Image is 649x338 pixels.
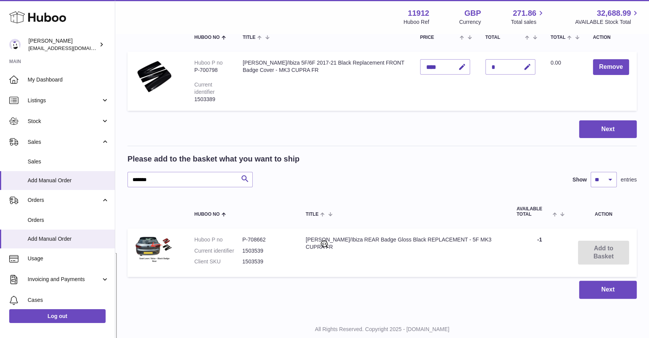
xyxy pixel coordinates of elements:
[242,247,290,255] dd: 1503539
[9,39,21,50] img: info@carbonmyride.com
[135,59,174,94] img: Leon/Ibiza 5F/6F 2017-21 Black Replacement FRONT Badge Cover - MK3 CUPRA FR
[593,59,629,75] button: Remove
[28,216,109,224] span: Orders
[575,8,640,26] a: 32,688.99 AVAILABLE Stock Total
[194,236,242,243] dt: Huboo P no
[485,30,523,40] span: AVAILABLE Total
[621,176,637,183] span: entries
[408,8,429,18] strong: 11912
[127,154,300,164] h2: Please add to the basket what you want to ship
[575,18,640,26] span: AVAILABLE Stock Total
[235,52,412,110] td: [PERSON_NAME]/Ibiza 5F/6F 2017-21 Black Replacement FRONT Badge Cover - MK3 CUPRA FR
[511,8,545,26] a: 271.86 Total sales
[28,255,109,262] span: Usage
[28,158,109,165] span: Sales
[597,8,631,18] span: 32,688.99
[28,276,101,283] span: Invoicing and Payments
[579,281,637,299] button: Next
[28,296,109,304] span: Cases
[551,60,561,66] span: 0.00
[28,235,109,243] span: Add Manual Order
[517,206,551,216] span: AVAILABLE Total
[464,8,481,18] strong: GBP
[194,247,242,255] dt: Current identifier
[194,212,220,217] span: Huboo no
[28,97,101,104] span: Listings
[28,37,98,52] div: [PERSON_NAME]
[9,309,106,323] a: Log out
[420,30,458,40] span: Unit Sales Price
[511,18,545,26] span: Total sales
[551,35,566,40] span: Total
[242,236,290,243] dd: P-708662
[509,228,570,277] td: -1
[28,138,101,146] span: Sales
[28,76,109,83] span: My Dashboard
[593,35,629,40] div: Action
[135,236,174,265] img: Leon/Ibiza REAR Badge Gloss Black REPLACEMENT - 5F MK3 CUPRA FR
[579,120,637,138] button: Next
[573,176,587,183] label: Show
[194,35,220,40] span: Huboo no
[243,35,255,40] span: Title
[459,18,481,26] div: Currency
[194,82,215,95] div: Current identifier
[28,45,113,51] span: [EMAIL_ADDRESS][DOMAIN_NAME]
[306,212,318,217] span: Title
[194,96,227,103] div: 1503389
[570,199,637,224] th: Action
[28,177,109,184] span: Add Manual Order
[404,18,429,26] div: Huboo Ref
[194,67,227,74] div: P-700798
[298,228,509,277] td: [PERSON_NAME]/Ibiza REAR Badge Gloss Black REPLACEMENT - 5F MK3 CUPRA FR
[513,8,536,18] span: 271.86
[242,258,290,265] dd: 1503539
[121,326,643,333] p: All Rights Reserved. Copyright 2025 - [DOMAIN_NAME]
[194,258,242,265] dt: Client SKU
[28,118,101,125] span: Stock
[194,60,223,66] div: Huboo P no
[28,196,101,204] span: Orders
